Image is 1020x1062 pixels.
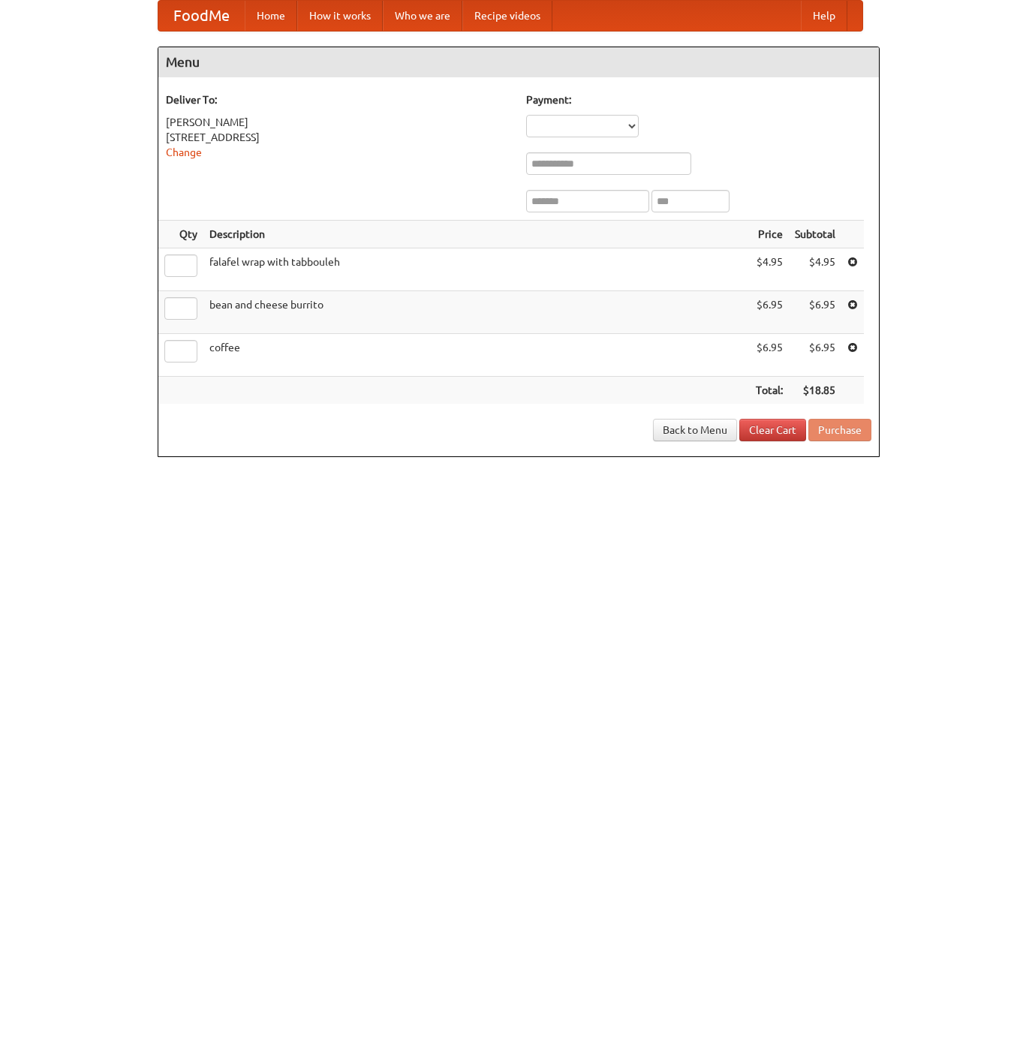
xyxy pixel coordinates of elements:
[158,221,203,248] th: Qty
[750,221,789,248] th: Price
[789,291,841,334] td: $6.95
[789,221,841,248] th: Subtotal
[653,419,737,441] a: Back to Menu
[750,291,789,334] td: $6.95
[203,248,750,291] td: falafel wrap with tabbouleh
[739,419,806,441] a: Clear Cart
[750,377,789,405] th: Total:
[750,334,789,377] td: $6.95
[808,419,871,441] button: Purchase
[203,221,750,248] th: Description
[166,92,511,107] h5: Deliver To:
[801,1,847,31] a: Help
[750,248,789,291] td: $4.95
[383,1,462,31] a: Who we are
[166,146,202,158] a: Change
[789,334,841,377] td: $6.95
[297,1,383,31] a: How it works
[245,1,297,31] a: Home
[158,1,245,31] a: FoodMe
[166,130,511,145] div: [STREET_ADDRESS]
[203,334,750,377] td: coffee
[789,248,841,291] td: $4.95
[203,291,750,334] td: bean and cheese burrito
[462,1,552,31] a: Recipe videos
[166,115,511,130] div: [PERSON_NAME]
[526,92,871,107] h5: Payment:
[789,377,841,405] th: $18.85
[158,47,879,77] h4: Menu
